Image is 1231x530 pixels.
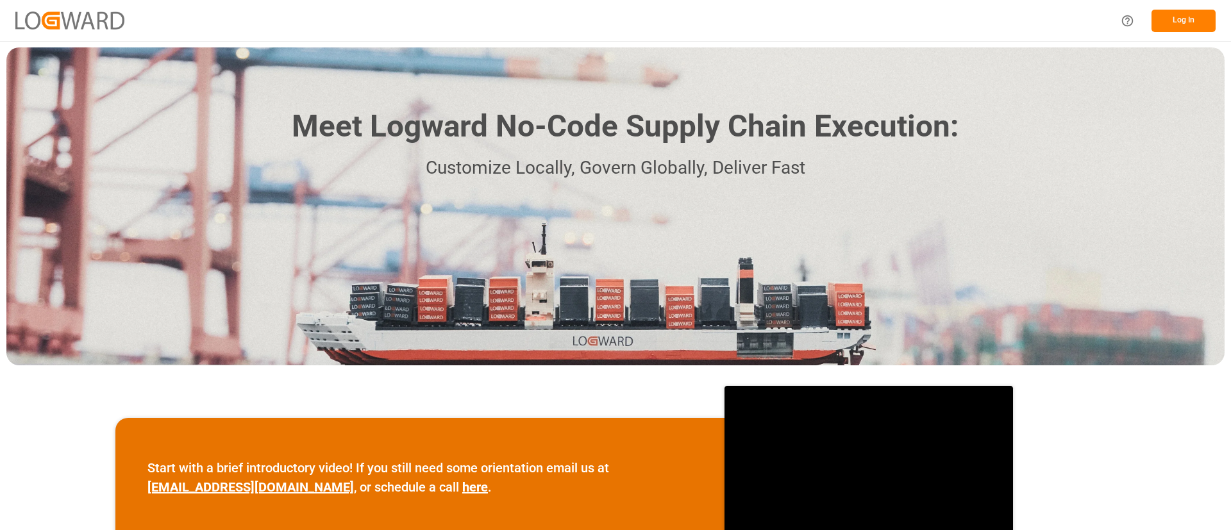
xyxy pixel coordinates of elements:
[292,104,959,149] h1: Meet Logward No-Code Supply Chain Execution:
[462,479,488,495] a: here
[1113,6,1142,35] button: Help Center
[272,154,959,183] p: Customize Locally, Govern Globally, Deliver Fast
[1151,10,1216,32] button: Log In
[147,479,354,495] a: [EMAIL_ADDRESS][DOMAIN_NAME]
[147,458,692,497] p: Start with a brief introductory video! If you still need some orientation email us at , or schedu...
[15,12,124,29] img: Logward_new_orange.png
